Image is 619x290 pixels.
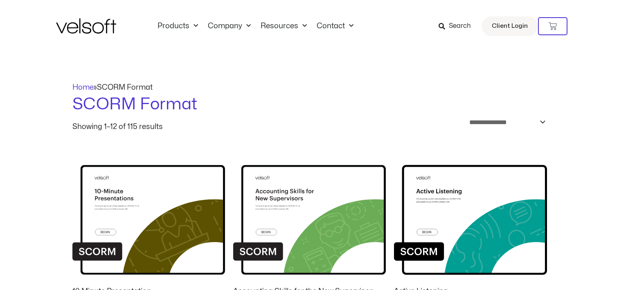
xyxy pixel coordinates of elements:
a: ContactMenu Toggle [312,22,358,31]
a: Search [439,19,477,33]
h1: SCORM Format [72,93,547,116]
a: Home [72,84,94,91]
img: Velsoft Training Materials [56,18,116,34]
img: 10 Minute Presentation [72,147,225,280]
span: SCORM Format [97,84,153,91]
select: Shop order [464,116,547,129]
a: ResourcesMenu Toggle [256,22,312,31]
a: ProductsMenu Toggle [153,22,203,31]
nav: Menu [153,22,358,31]
p: Showing 1–12 of 115 results [72,123,163,131]
span: Search [449,21,471,32]
img: Active Listening [394,147,547,280]
a: CompanyMenu Toggle [203,22,256,31]
a: Client Login [482,16,538,36]
span: » [72,84,153,91]
span: Client Login [492,21,528,32]
img: Accounting Skills for the New Supervisor [233,147,386,280]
